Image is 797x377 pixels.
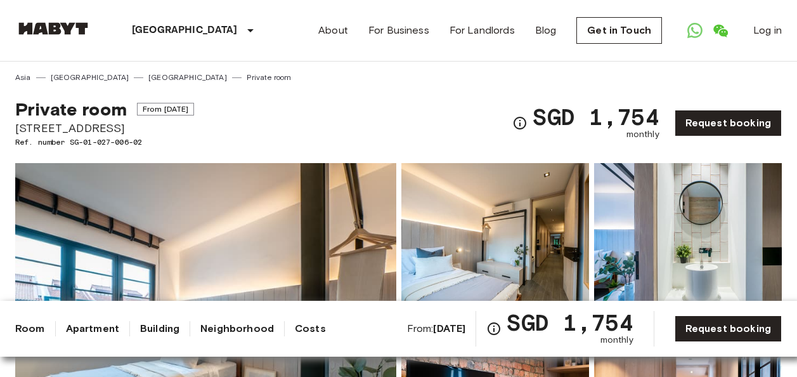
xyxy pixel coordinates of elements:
[535,23,557,38] a: Blog
[753,23,782,38] a: Log in
[15,120,194,136] span: [STREET_ADDRESS]
[200,321,274,336] a: Neighborhood
[626,128,659,141] span: monthly
[318,23,348,38] a: About
[137,103,195,116] span: From [DATE]
[512,116,528,131] svg: Check cost overview for full price breakdown. Please note that discounts apply to new joiners onl...
[368,23,429,38] a: For Business
[450,23,515,38] a: For Landlords
[682,18,708,43] a: Open WhatsApp
[407,322,466,336] span: From:
[708,18,733,43] a: Open WeChat
[507,311,633,334] span: SGD 1,754
[15,136,194,148] span: Ref. number SG-01-027-006-02
[15,321,45,336] a: Room
[51,72,129,83] a: [GEOGRAPHIC_DATA]
[140,321,179,336] a: Building
[594,163,782,329] img: Picture of unit SG-01-027-006-02
[576,17,662,44] a: Get in Touch
[15,22,91,35] img: Habyt
[401,163,589,329] img: Picture of unit SG-01-027-006-02
[675,110,782,136] a: Request booking
[15,72,31,83] a: Asia
[15,98,127,120] span: Private room
[132,23,238,38] p: [GEOGRAPHIC_DATA]
[295,321,326,336] a: Costs
[148,72,227,83] a: [GEOGRAPHIC_DATA]
[433,322,465,334] b: [DATE]
[66,321,119,336] a: Apartment
[675,315,782,342] a: Request booking
[247,72,292,83] a: Private room
[533,105,659,128] span: SGD 1,754
[486,321,502,336] svg: Check cost overview for full price breakdown. Please note that discounts apply to new joiners onl...
[600,334,633,347] span: monthly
